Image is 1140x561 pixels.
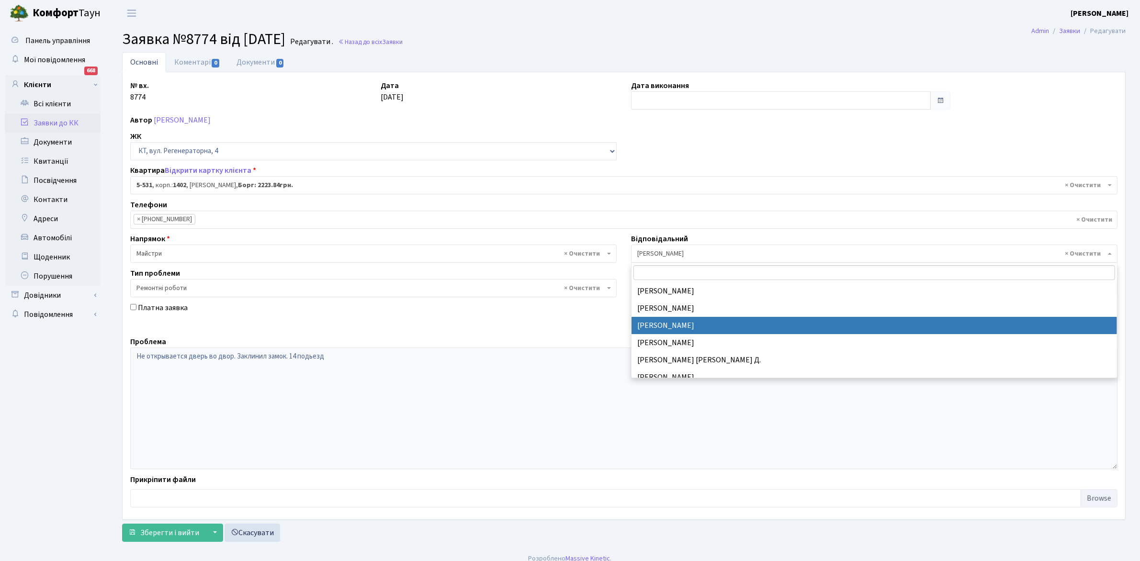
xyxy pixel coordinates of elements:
span: Видалити всі елементи [1076,215,1112,224]
nav: breadcrumb [1017,21,1140,41]
label: Прикріпити файли [130,474,196,485]
label: ЖК [130,131,141,142]
li: Редагувати [1080,26,1126,36]
span: Заявка №8774 від [DATE] [122,28,285,50]
a: Порушення [5,267,101,286]
li: [PERSON_NAME] [632,369,1117,386]
a: Заявки до КК [5,113,101,133]
a: Автомобілі [5,228,101,247]
span: 0 [276,59,284,67]
li: [PERSON_NAME] [632,282,1117,300]
a: Мої повідомлення668 [5,50,101,69]
span: Видалити всі елементи [1065,249,1101,258]
img: logo.png [10,4,29,23]
a: Контакти [5,190,101,209]
a: Коментарі [166,52,228,72]
span: Майстри [136,249,605,258]
span: Видалити всі елементи [564,283,600,293]
label: Дата [381,80,399,91]
span: Панель управління [25,35,90,46]
div: 668 [84,67,98,75]
label: Автор [130,114,152,126]
span: <b>5-531</b>, корп.: <b>1402</b>, Бикова Наталія Миколаївна, <b>Борг: 2223.84грн.</b> [130,176,1117,194]
a: Клієнти [5,75,101,94]
a: Щоденник [5,247,101,267]
span: Ремонтні роботи [136,283,605,293]
a: Панель управління [5,31,101,50]
a: Назад до всіхЗаявки [338,37,403,46]
span: Таун [33,5,101,22]
a: Документи [228,52,293,72]
a: Відкрити картку клієнта [165,165,251,176]
span: × [137,214,140,224]
span: Видалити всі елементи [564,249,600,258]
a: Скасувати [225,524,280,542]
label: Відповідальний [631,233,688,245]
label: Квартира [130,165,256,176]
li: [PERSON_NAME] [632,317,1117,334]
a: [PERSON_NAME] [1071,8,1129,19]
textarea: Не открывается дверь во двор. Заклинил замок. 14 подьезд [130,348,1117,469]
div: [DATE] [373,80,624,110]
span: Видалити всі елементи [1065,180,1101,190]
a: Admin [1031,26,1049,36]
button: Переключити навігацію [120,5,144,21]
label: Тип проблеми [130,268,180,279]
a: Документи [5,133,101,152]
span: <b>5-531</b>, корп.: <b>1402</b>, Бикова Наталія Миколаївна, <b>Борг: 2223.84грн.</b> [136,180,1106,190]
a: Посвідчення [5,171,101,190]
span: Мірошниченко О.М. [631,245,1117,263]
label: Напрямок [130,233,170,245]
b: Комфорт [33,5,79,21]
a: Всі клієнти [5,94,101,113]
label: № вх. [130,80,149,91]
li: [PERSON_NAME] [PERSON_NAME] Д. [632,351,1117,369]
div: 8774 [123,80,373,110]
span: Заявки [382,37,403,46]
label: Проблема [130,336,166,348]
label: Дата виконання [631,80,689,91]
b: 5-531 [136,180,152,190]
label: Платна заявка [138,302,188,314]
small: Редагувати . [288,37,333,46]
b: Борг: 2223.84грн. [238,180,293,190]
a: [PERSON_NAME] [154,115,211,125]
a: Довідники [5,286,101,305]
span: Мірошниченко О.М. [637,249,1106,258]
a: Адреси [5,209,101,228]
a: Повідомлення [5,305,101,324]
span: Ремонтні роботи [130,279,617,297]
a: Заявки [1059,26,1080,36]
label: Телефони [130,199,167,211]
a: Основні [122,52,166,72]
span: Мої повідомлення [24,55,85,65]
a: Квитанції [5,152,101,171]
li: [PERSON_NAME] [632,300,1117,317]
span: Майстри [130,245,617,263]
button: Зберегти і вийти [122,524,205,542]
span: Зберегти і вийти [140,527,199,538]
span: 0 [212,59,219,67]
li: (050) 311-77-02 [134,214,195,224]
li: [PERSON_NAME] [632,334,1117,351]
b: 1402 [173,180,186,190]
